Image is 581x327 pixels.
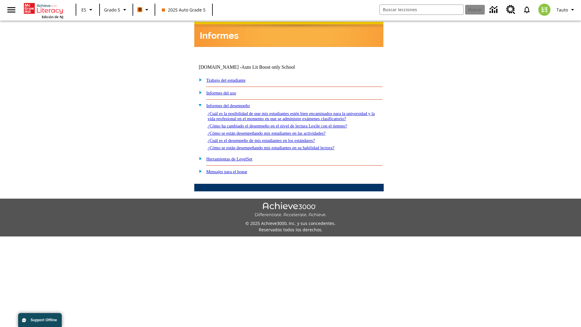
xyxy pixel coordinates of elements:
a: Centro de información [486,2,503,18]
nobr: Auto Lit Boost only School [241,64,295,70]
a: Notificaciones [519,2,535,18]
a: ¿Cómo ha cambiado el desempeño en el nivel de lectura Lexile con el tiempo? [208,124,347,128]
button: Support Offline [18,313,62,327]
span: Tauto [556,7,568,13]
button: Abrir el menú lateral [2,1,20,19]
a: Mensajes para el hogar [206,169,248,174]
button: Grado: Grado 5, Elige un grado [102,4,131,15]
button: Boost El color de la clase es anaranjado. Cambiar el color de la clase. [135,4,153,15]
td: [DOMAIN_NAME] - [199,64,310,70]
a: ¿Cómo se están desempeñando mis estudiantes en su habilidad lectora? [208,145,334,150]
img: minus.gif [196,102,202,108]
img: Achieve3000 Differentiate Accelerate Achieve [254,202,327,218]
span: B [139,6,141,13]
span: Edición de NJ [42,15,63,19]
a: ¿Cuál es el desempeño de mis estudiantes en los estándares? [208,138,315,143]
img: plus.gif [196,156,202,161]
a: Centro de recursos, Se abrirá en una pestaña nueva. [503,2,519,18]
img: header [194,22,383,47]
button: Perfil/Configuración [554,4,579,15]
button: Lenguaje: ES, Selecciona un idioma [78,4,97,15]
a: Informes del desempeño [206,103,250,108]
a: Herramientas de LevelSet [206,157,252,161]
span: Support Offline [31,318,57,322]
div: Portada [24,2,63,19]
a: Informes del uso [206,91,236,95]
span: ES [81,7,86,13]
a: Trabajo del estudiante [206,78,246,83]
a: ¿Cuál es la posibilidad de que mis estudiantes estén bien encaminados para la universidad y la vi... [208,111,375,121]
img: avatar image [538,4,550,16]
a: ¿Cómo se están desempeñando mis estudiantes en las actividades? [208,131,326,136]
img: plus.gif [196,90,202,95]
span: Grado 5 [104,7,120,13]
img: plus.gif [196,77,202,82]
input: Buscar campo [380,5,463,15]
button: Escoja un nuevo avatar [535,2,554,18]
img: plus.gif [196,168,202,174]
span: 2025 Auto Grade 5 [162,7,205,13]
